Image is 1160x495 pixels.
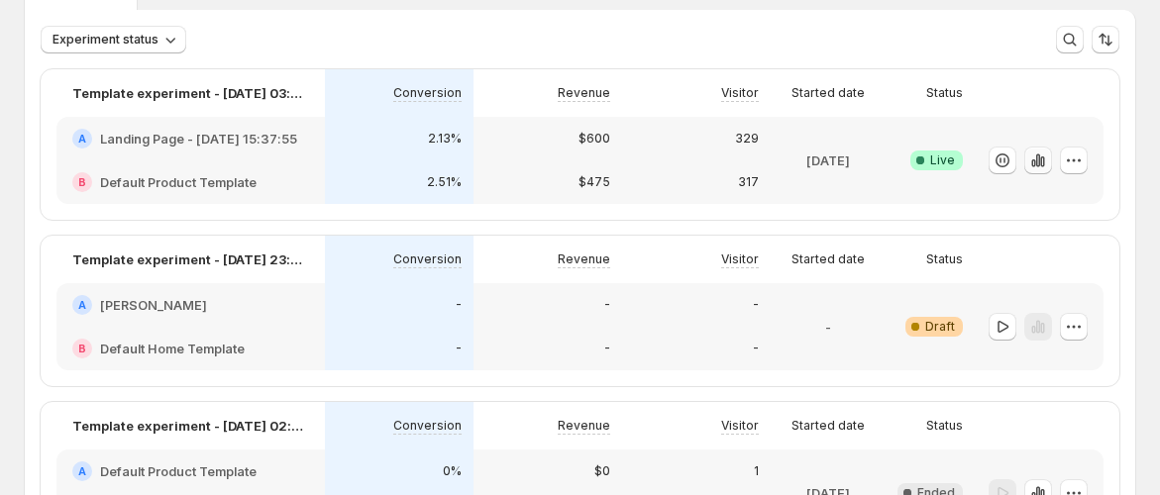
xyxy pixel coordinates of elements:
p: $475 [579,174,610,190]
p: Conversion [393,418,462,434]
p: Template experiment - [DATE] 03:55:14 [72,83,309,103]
p: Conversion [393,251,462,267]
p: - [753,341,759,356]
h2: Default Product Template [100,461,257,481]
h2: A [78,133,86,145]
p: - [456,297,462,313]
p: $0 [594,463,610,479]
h2: Default Product Template [100,172,257,192]
p: Started date [791,85,865,101]
p: Template experiment - [DATE] 02:31:55 [72,416,309,436]
p: Status [926,251,963,267]
p: $600 [579,131,610,147]
p: 0% [443,463,462,479]
p: - [825,317,831,337]
p: - [604,341,610,356]
p: [DATE] [806,150,850,170]
h2: A [78,465,86,477]
h2: B [78,176,86,188]
p: Conversion [393,85,462,101]
p: Revenue [558,85,610,101]
p: Status [926,85,963,101]
p: - [604,297,610,313]
span: Experiment status [53,32,158,48]
p: Status [926,418,963,434]
p: Started date [791,251,865,267]
p: 2.51% [427,174,462,190]
p: 317 [738,174,759,190]
p: Started date [791,418,865,434]
h2: [PERSON_NAME] [100,295,207,315]
p: Visitor [721,85,759,101]
h2: B [78,343,86,354]
p: 329 [735,131,759,147]
p: 2.13% [428,131,462,147]
span: Draft [925,319,955,335]
span: Live [930,152,955,168]
p: - [456,341,462,356]
p: - [753,297,759,313]
p: Revenue [558,418,610,434]
p: Visitor [721,418,759,434]
p: Template experiment - [DATE] 23:35:10 [72,249,309,269]
button: Experiment status [41,26,186,53]
h2: A [78,299,86,311]
button: Sort the results [1092,26,1119,53]
p: Visitor [721,251,759,267]
h2: Landing Page - [DATE] 15:37:55 [100,129,297,148]
h2: Default Home Template [100,339,245,358]
p: Revenue [558,251,610,267]
p: 1 [754,463,759,479]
